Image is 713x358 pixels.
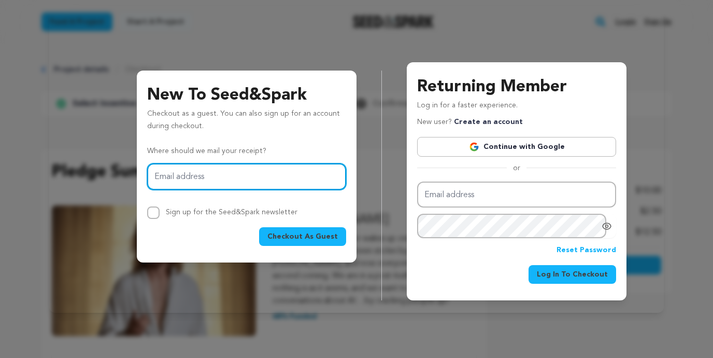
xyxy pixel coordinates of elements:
span: Checkout As Guest [267,231,338,242]
span: Log In To Checkout [537,269,608,280]
span: or [507,163,526,173]
label: Sign up for the Seed&Spark newsletter [166,209,297,216]
a: Continue with Google [417,137,616,157]
button: Checkout As Guest [259,227,346,246]
p: Where should we mail your receipt? [147,145,346,158]
h3: Returning Member [417,75,616,100]
p: New user? [417,116,523,129]
input: Email address [147,163,346,190]
a: Create an account [454,118,523,126]
h3: New To Seed&Spark [147,83,346,108]
p: Checkout as a guest. You can also sign up for an account during checkout. [147,108,346,137]
a: Show password as plain text. Warning: this will display your password on the screen. [602,221,612,231]
input: Email address [417,182,616,208]
img: Google logo [469,142,479,152]
p: Log in for a faster experience. [417,100,616,116]
button: Log In To Checkout [529,265,616,284]
a: Reset Password [557,244,616,257]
